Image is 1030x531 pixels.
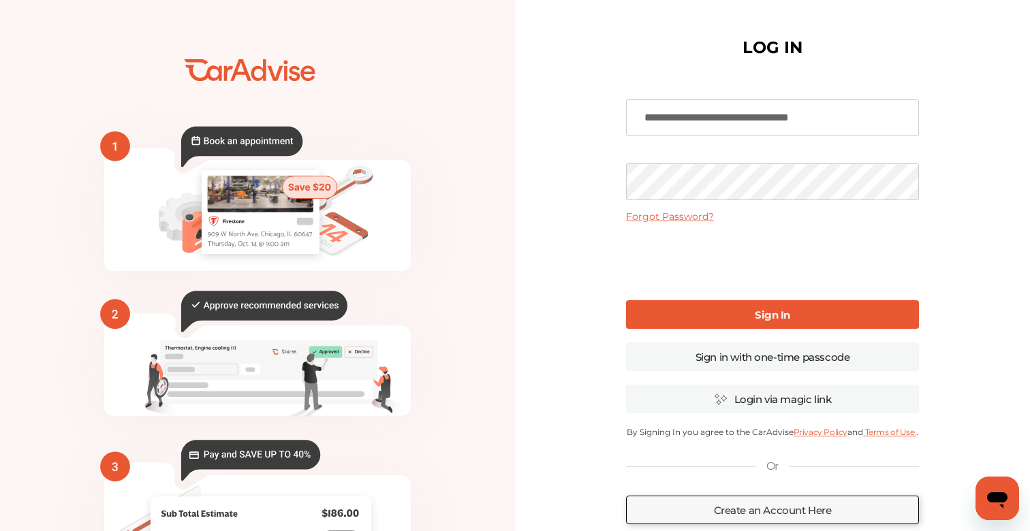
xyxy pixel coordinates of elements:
a: Sign in with one-time passcode [626,342,919,371]
a: Sign In [626,300,919,329]
a: Forgot Password? [626,210,714,223]
h1: LOG IN [743,41,802,54]
a: Login via magic link [626,385,919,413]
a: Privacy Policy [794,427,847,437]
p: Or [766,459,779,474]
img: magic_icon.32c66aac.svg [714,393,728,406]
iframe: Button to launch messaging window [976,477,1019,520]
b: Sign In [755,308,790,321]
a: Create an Account Here [626,496,919,524]
p: By Signing In you agree to the CarAdvise and . [626,427,919,437]
a: Terms of Use [863,427,916,437]
iframe: reCAPTCHA [669,234,876,287]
